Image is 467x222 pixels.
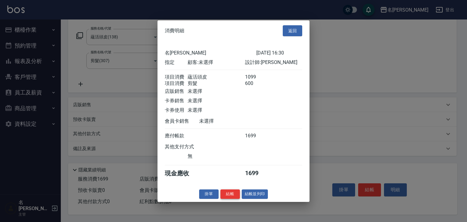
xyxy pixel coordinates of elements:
[188,80,245,87] div: 剪髮
[245,59,302,66] div: 設計師: [PERSON_NAME]
[165,50,256,56] div: 名[PERSON_NAME]
[165,88,188,95] div: 店販銷售
[199,189,219,199] button: 掛單
[188,153,245,160] div: 無
[165,74,188,80] div: 項目消費
[188,88,245,95] div: 未選擇
[245,80,268,87] div: 600
[245,169,268,178] div: 1699
[165,118,199,125] div: 會員卡銷售
[165,59,188,66] div: 指定
[283,25,302,36] button: 返回
[165,169,199,178] div: 現金應收
[245,74,268,80] div: 1099
[242,189,268,199] button: 結帳並列印
[165,98,188,104] div: 卡券銷售
[165,107,188,114] div: 卡券使用
[188,74,245,80] div: 蘊活頭皮
[165,133,188,139] div: 應付帳款
[188,59,245,66] div: 顧客: 未選擇
[199,118,256,125] div: 未選擇
[165,28,184,34] span: 消費明細
[165,144,211,150] div: 其他支付方式
[165,80,188,87] div: 項目消費
[188,98,245,104] div: 未選擇
[220,189,240,199] button: 結帳
[256,50,302,56] div: [DATE] 16:30
[188,107,245,114] div: 未選擇
[245,133,268,139] div: 1699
